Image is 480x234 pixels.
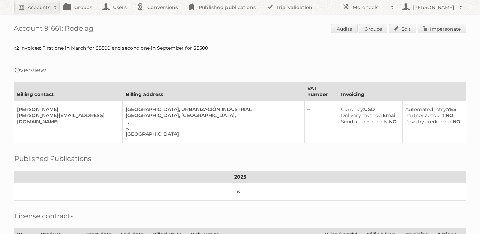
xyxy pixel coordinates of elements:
span: Currency: [341,106,364,112]
th: Billing contact [14,82,123,101]
h2: Overview [14,65,46,75]
span: Send automatically: [341,119,389,125]
th: VAT number [304,82,338,101]
div: [GEOGRAPHIC_DATA] [126,131,298,137]
div: –, [126,125,298,131]
div: USD [341,106,397,112]
h2: Published Publications [14,153,92,164]
a: Edit [389,24,416,33]
div: [PERSON_NAME][EMAIL_ADDRESS][DOMAIN_NAME] [17,112,117,125]
div: Email [341,112,397,119]
div: NO [341,119,397,125]
th: Billing address [123,82,304,101]
h2: License contracts [14,211,74,221]
div: NO [405,119,460,125]
td: 6 [14,183,466,201]
h2: More tools [353,4,387,11]
span: Partner account: [405,112,446,119]
td: – [304,101,338,143]
a: Groups [359,24,387,33]
div: x2 Invoices: First one in March for $5500 and second one in September for $5500 [14,45,466,51]
span: Automated retry: [405,106,447,112]
h1: Account 91661: Rodelag [14,24,466,34]
div: [PERSON_NAME] [17,106,117,112]
h2: Accounts [28,4,50,11]
a: Impersonate [418,24,466,33]
span: Delivery method: [341,112,383,119]
span: Pays by credit card: [405,119,452,125]
th: Invoicing [338,82,466,101]
div: NO [405,112,460,119]
div: [GEOGRAPHIC_DATA], URBANIZACIÓN INDUSTRIAL [GEOGRAPHIC_DATA], [GEOGRAPHIC_DATA], [126,106,298,119]
div: YES [405,106,460,112]
div: –, [126,119,298,125]
h2: [PERSON_NAME] [411,4,456,11]
a: Audits [331,24,358,33]
th: 2025 [14,171,466,183]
